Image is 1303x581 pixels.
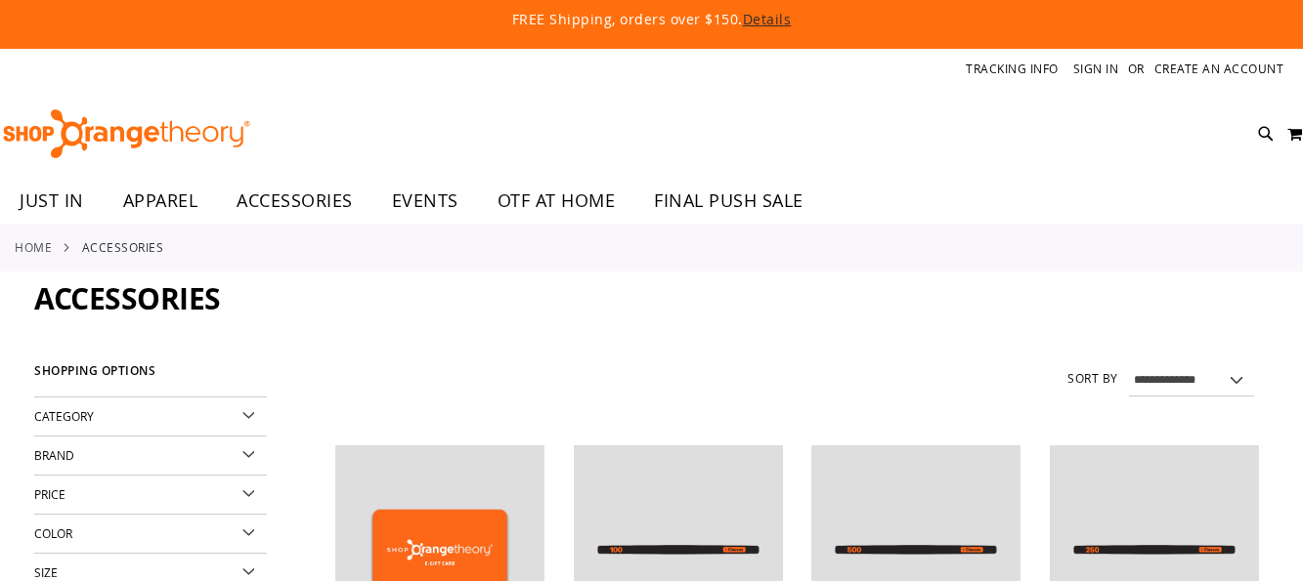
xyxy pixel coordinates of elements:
[237,179,353,223] span: ACCESSORIES
[34,355,267,397] strong: Shopping Options
[1154,61,1284,77] a: Create an Account
[34,515,267,554] div: Color
[1073,61,1119,77] a: Sign In
[20,179,84,223] span: JUST IN
[123,179,198,223] span: APPAREL
[34,476,267,515] div: Price
[217,179,372,223] a: ACCESSORIES
[74,10,1230,29] p: FREE Shipping, orders over $150.
[15,238,52,256] a: Home
[104,179,218,224] a: APPAREL
[34,397,267,436] div: Category
[34,564,58,580] span: Size
[478,179,635,224] a: OTF AT HOME
[34,436,267,476] div: Brand
[654,179,804,223] span: FINAL PUSH SALE
[34,447,74,463] span: Brand
[634,179,823,224] a: FINAL PUSH SALE
[82,238,164,256] strong: ACCESSORIES
[372,179,478,224] a: EVENTS
[34,525,72,541] span: Color
[34,278,221,318] span: ACCESSORIES
[1067,370,1118,387] label: Sort By
[34,408,94,424] span: Category
[966,61,1059,77] a: Tracking Info
[392,179,458,223] span: EVENTS
[498,179,616,223] span: OTF AT HOME
[34,486,65,502] span: Price
[743,10,792,28] a: Details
